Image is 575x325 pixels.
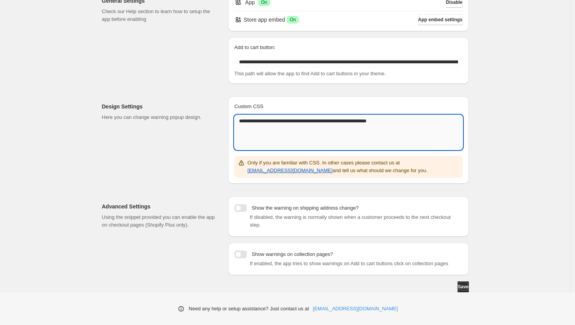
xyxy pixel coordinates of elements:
a: [EMAIL_ADDRESS][DOMAIN_NAME] [248,168,332,173]
button: Save [458,281,468,292]
p: Only if you are familiar with CSS. In other cases please contact us at and tell us what should we... [248,159,460,174]
span: If disabled, the warning is normally shown when a customer proceeds to the next checkout step. [250,214,451,228]
p: Store app embed [244,16,285,24]
span: Save [458,284,468,290]
h2: Design Settings [102,103,216,110]
a: [EMAIL_ADDRESS][DOMAIN_NAME] [313,305,398,313]
span: On [290,17,296,23]
span: This path will allow the app to find Add to cart buttons in your theme. [234,71,386,76]
h2: Advanced Settings [102,203,216,210]
p: Using the snippet provided you can enable the app on checkout pages (Shopify Plus only). [102,213,216,229]
span: App embed settings [418,17,463,23]
button: App embed settings [418,14,463,25]
span: If enabled, the app tries to show warnings on Add to cart buttons click on collection pages [250,261,448,266]
p: Check our Help section to learn how to setup the app before enabling [102,8,216,23]
span: Add to cart button: [234,44,275,50]
p: Show warnings on collection pages? [252,251,333,258]
span: Custom CSS [234,103,263,109]
p: Show the warning on shipping address change? [252,204,359,212]
p: Here you can change warning popup design. [102,113,216,121]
